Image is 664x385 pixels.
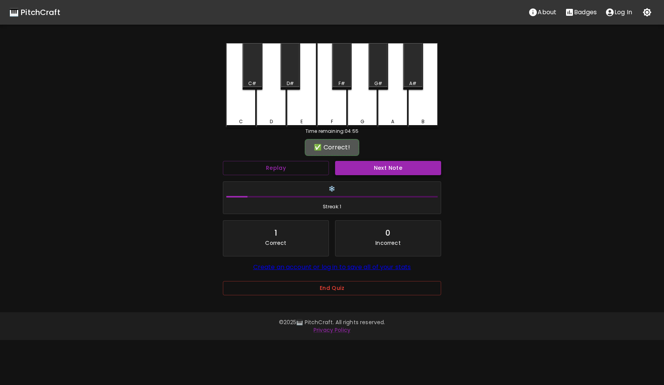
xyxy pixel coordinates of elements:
[223,281,441,295] button: End Quiz
[422,118,425,125] div: B
[409,80,417,87] div: A#
[561,5,601,20] button: Stats
[391,118,394,125] div: A
[300,118,303,125] div: E
[9,6,60,18] a: 🎹 PitchCraft
[239,118,243,125] div: C
[335,161,441,175] button: Next Note
[375,239,400,247] p: Incorrect
[265,239,286,247] p: Correct
[223,161,329,175] button: Replay
[385,227,390,239] div: 0
[226,203,438,211] span: Streak: 1
[614,8,632,17] p: Log In
[314,326,350,334] a: Privacy Policy
[360,118,364,125] div: G
[331,118,333,125] div: F
[253,263,411,271] a: Create an account or log in to save all of your stats
[601,5,636,20] button: account of current user
[274,227,277,239] div: 1
[339,80,345,87] div: F#
[248,80,256,87] div: C#
[111,318,553,326] p: © 2025 🎹 PitchCraft. All rights reserved.
[309,143,355,152] div: ✅ Correct!
[270,118,273,125] div: D
[538,8,556,17] p: About
[374,80,382,87] div: G#
[226,185,438,193] h6: ❄️
[574,8,597,17] p: Badges
[287,80,294,87] div: D#
[226,128,438,135] div: Time remaining: 04:55
[524,5,561,20] button: About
